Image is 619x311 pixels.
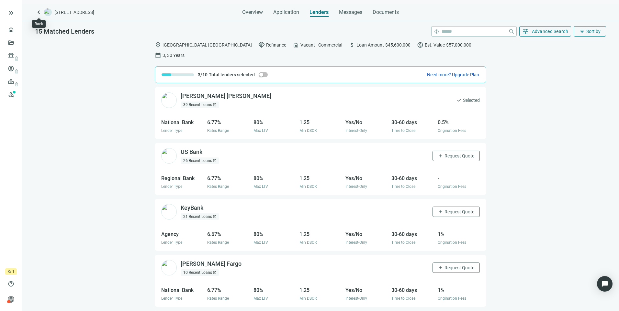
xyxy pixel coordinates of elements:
img: 643335f0-a381-496f-ba52-afe3a5485634.png [161,92,177,108]
span: Refinance [266,41,286,48]
div: Agency [161,230,203,238]
span: Interest-Only [345,240,367,245]
span: Rates Range [207,184,229,189]
span: help [8,281,14,287]
div: - [438,174,480,182]
div: [PERSON_NAME] [PERSON_NAME] [181,92,271,100]
span: Time to Close [391,240,415,245]
span: 3, 30 Years [163,52,185,59]
span: $57,000,000 [446,41,471,48]
div: 30-60 days [391,286,433,294]
img: 2baefb38-4b57-4d3c-9516-27a59b0a42b3.png [161,204,177,220]
span: open_in_new [213,215,217,219]
div: 26 Recent Loans [181,157,219,164]
div: 6.67% [207,230,249,238]
div: Loan Amount [349,42,411,48]
span: location_on [155,42,161,48]
span: Interest-Only [345,184,367,189]
span: Need more? Upgrade Plan [427,72,479,77]
span: Advanced Search [532,29,568,34]
span: add [438,153,443,158]
span: Time to Close [391,128,415,133]
span: attach_money [349,42,355,48]
span: 3/10 [198,71,208,78]
span: [STREET_ADDRESS] [54,9,94,16]
span: Interest-Only [345,128,367,133]
button: Need more? Upgrade Plan [427,71,479,78]
div: 1.25 [299,286,342,294]
span: Lender Type [161,240,182,245]
span: Rates Range [207,128,229,133]
div: Yes/No [345,230,388,238]
div: Regional Bank [161,174,203,182]
span: Selected [463,97,480,104]
span: Interest-Only [345,296,367,301]
div: National Bank [161,118,203,126]
div: National Bank [161,286,203,294]
div: 1.25 [299,118,342,126]
span: Origination Fees [438,296,466,301]
img: 61e215de-ba22-4608-92ae-da61297d1b96.png [161,260,177,275]
span: Min DSCR [299,240,317,245]
span: Rates Range [207,296,229,301]
button: filter_listSort by [574,26,606,37]
span: Min DSCR [299,128,317,133]
span: Origination Fees [438,240,466,245]
span: add [438,265,443,270]
span: home [293,42,299,48]
div: 30-60 days [391,174,433,182]
span: Origination Fees [438,128,466,133]
span: Time to Close [391,184,415,189]
span: Messages [339,9,362,15]
span: 15 Matched Lenders [35,27,94,35]
div: Yes/No [345,286,388,294]
span: calendar_today [155,52,161,59]
span: handshake [258,42,265,48]
img: 60647dec-d263-438f-8bd8-208d32a1b660.png [161,148,177,164]
span: Request Quote [445,209,474,214]
span: Time to Close [391,296,415,301]
span: person [8,296,14,303]
div: Open Intercom Messenger [597,276,613,292]
span: keyboard_double_arrow_right [7,9,15,17]
span: paid [417,42,423,48]
span: Lenders [309,9,329,16]
div: 1% [438,286,480,294]
div: 21 Recent Loans [181,213,219,220]
button: addRequest Quote [433,151,480,161]
div: 1.25 [299,230,342,238]
div: Back [35,21,43,27]
div: US Bank [181,148,202,156]
span: Lender Type [161,296,182,301]
span: [GEOGRAPHIC_DATA], [GEOGRAPHIC_DATA] [163,41,252,48]
div: 80% [253,118,296,126]
span: Min DSCR [299,296,317,301]
span: Overview [242,9,263,16]
a: keyboard_arrow_left [35,8,43,16]
span: 1 [12,268,15,275]
button: tuneAdvanced Search [519,26,571,37]
span: Lender Type [161,184,182,189]
div: 6.77% [207,174,249,182]
span: Max LTV [253,296,268,301]
span: Lender Type [161,128,182,133]
span: Origination Fees [438,184,466,189]
div: 30-60 days [391,118,433,126]
span: Vacant - Commercial [300,41,342,48]
div: 80% [253,174,296,182]
img: deal-logo [44,8,52,16]
span: Rates Range [207,240,229,245]
div: 30-60 days [391,230,433,238]
div: 39 Recent Loans [181,102,219,108]
button: addRequest Quote [433,207,480,217]
span: Documents [373,9,399,16]
span: filter_list [579,28,585,34]
div: 1.25 [299,174,342,182]
span: Sort by [586,29,601,34]
span: open_in_new [213,271,217,274]
span: Application [273,9,299,16]
span: Max LTV [253,128,268,133]
span: Max LTV [253,240,268,245]
div: 6.77% [207,286,249,294]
